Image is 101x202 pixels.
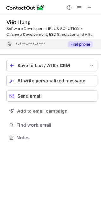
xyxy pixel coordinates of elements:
[6,26,97,37] div: Software Developer at IPLUS SOLUTION - Offshore Development, E3D Simulation and HR Services
[6,75,97,86] button: AI write personalized message
[17,122,95,128] span: Find work email
[17,63,86,68] div: Save to List / ATS / CRM
[17,78,85,83] span: AI write personalized message
[6,90,97,102] button: Send email
[6,60,97,71] button: save-profile-one-click
[17,109,68,114] span: Add to email campaign
[6,19,31,25] div: Việt Hưng
[17,135,95,141] span: Notes
[17,93,42,98] span: Send email
[6,133,97,142] button: Notes
[6,105,97,117] button: Add to email campaign
[68,41,93,47] button: Reveal Button
[6,4,44,11] img: ContactOut v5.3.10
[6,121,97,129] button: Find work email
